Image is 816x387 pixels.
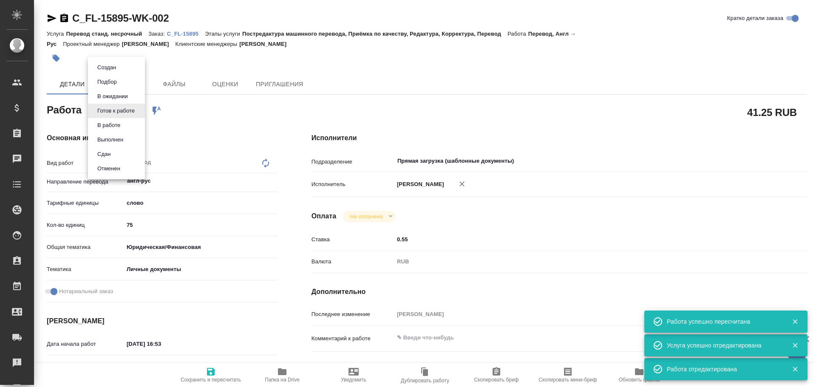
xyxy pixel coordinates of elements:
[95,77,119,87] button: Подбор
[95,92,130,101] button: В ожидании
[95,164,123,173] button: Отменен
[667,341,779,350] div: Услуга успешно отредактирована
[95,106,137,116] button: Готов к работе
[95,150,113,159] button: Сдан
[786,318,804,325] button: Закрыть
[667,365,779,373] div: Работа отредактирована
[95,63,119,72] button: Создан
[667,317,779,326] div: Работа успешно пересчитана
[786,365,804,373] button: Закрыть
[95,121,123,130] button: В работе
[95,135,126,144] button: Выполнен
[786,342,804,349] button: Закрыть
